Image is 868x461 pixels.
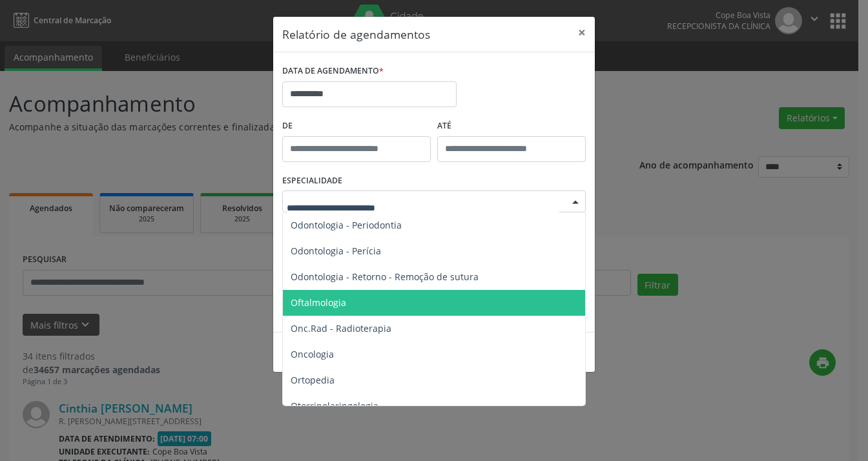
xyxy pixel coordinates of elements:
[569,17,595,48] button: Close
[282,116,431,136] label: De
[291,245,381,257] span: Odontologia - Perícia
[282,171,342,191] label: ESPECIALIDADE
[291,400,378,412] span: Otorrinolaringologia
[282,61,384,81] label: DATA DE AGENDAMENTO
[291,322,391,334] span: Onc.Rad - Radioterapia
[291,374,335,386] span: Ortopedia
[282,26,430,43] h5: Relatório de agendamentos
[437,116,586,136] label: ATÉ
[291,348,334,360] span: Oncologia
[291,219,402,231] span: Odontologia - Periodontia
[291,271,479,283] span: Odontologia - Retorno - Remoção de sutura
[291,296,346,309] span: Oftalmologia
